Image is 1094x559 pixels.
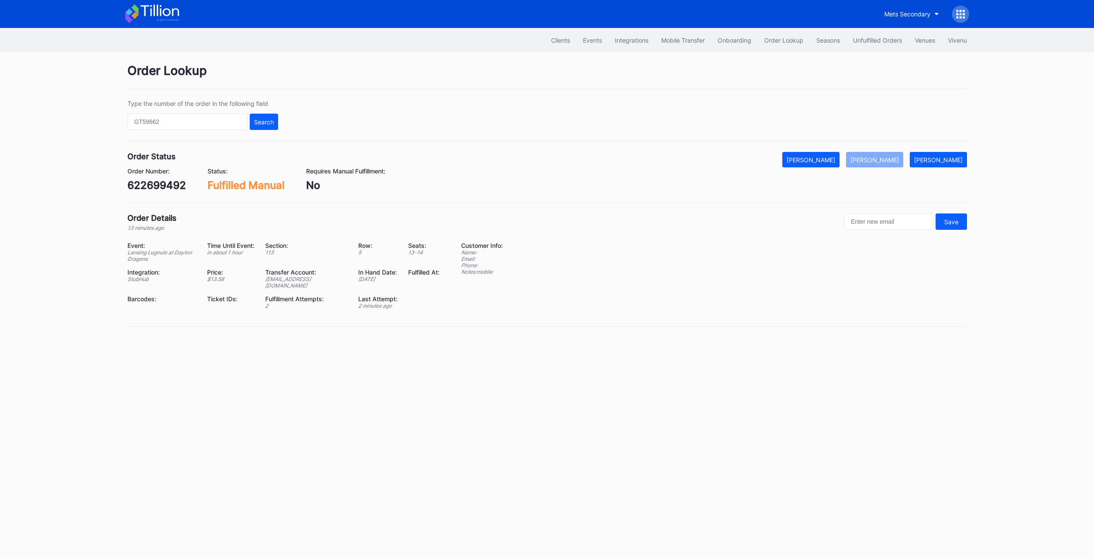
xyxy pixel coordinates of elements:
[844,213,933,230] input: Enter new email
[764,37,803,44] div: Order Lookup
[306,167,385,175] div: Requires Manual Fulfillment:
[127,167,186,175] div: Order Number:
[661,37,705,44] div: Mobile Transfer
[358,295,397,303] div: Last Attempt:
[787,156,835,164] div: [PERSON_NAME]
[358,249,397,256] div: 5
[207,276,254,282] div: $ 13.58
[884,10,930,18] div: Mets Secondary
[127,63,967,89] div: Order Lookup
[545,32,576,48] button: Clients
[948,37,967,44] div: Vivenu
[127,242,196,249] div: Event:
[461,256,503,262] div: Email:
[850,156,899,164] div: [PERSON_NAME]
[910,152,967,167] button: [PERSON_NAME]
[408,242,440,249] div: Seats:
[944,218,958,225] div: Save
[127,249,196,262] div: Lansing Lugnuts at Dayton Dragons
[758,32,810,48] button: Order Lookup
[265,249,347,256] div: 113
[127,269,196,276] div: Integration:
[576,32,608,48] button: Events
[846,152,903,167] button: [PERSON_NAME]
[207,295,254,303] div: Ticket IDs:
[208,179,285,191] div: Fulfilled Manual
[127,152,176,161] div: Order Status
[265,276,347,289] div: [EMAIL_ADDRESS][DOMAIN_NAME]
[655,32,711,48] button: Mobile Transfer
[127,295,196,303] div: Barcodes:
[461,242,503,249] div: Customer Info:
[254,118,274,126] div: Search
[461,249,503,256] div: Name:
[127,100,278,107] div: Type the number of the order in the following field
[615,37,648,44] div: Integrations
[358,303,397,309] div: 2 minutes ago
[782,152,840,167] button: [PERSON_NAME]
[853,37,902,44] div: Unfulfilled Orders
[358,242,397,249] div: Row:
[551,37,570,44] div: Clients
[358,276,397,282] div: [DATE]
[878,6,945,22] button: Mets Secondary
[908,32,942,48] button: Venues
[265,269,347,276] div: Transfer Account:
[127,179,186,191] div: 622699492
[915,37,935,44] div: Venues
[810,32,846,48] button: Seasons
[127,213,177,222] div: Order Details
[608,32,655,48] button: Integrations
[208,167,285,175] div: Status:
[207,242,254,249] div: Time Until Event:
[461,262,503,269] div: Phone:
[127,276,196,282] div: StubHub
[207,249,254,256] div: in about 1 hour
[265,295,347,303] div: Fulfillment Attempts:
[711,32,758,48] button: Onboarding
[306,179,385,191] div: No
[207,269,254,276] div: Price:
[461,269,503,275] div: Notes: mobile
[250,114,278,130] button: Search
[936,213,967,230] button: Save
[265,242,347,249] div: Section:
[583,37,602,44] div: Events
[816,37,840,44] div: Seasons
[942,32,973,48] button: Vivenu
[718,37,751,44] div: Onboarding
[265,303,347,309] div: 2
[127,225,177,231] div: 13 minutes ago
[127,114,248,130] input: GT59662
[358,269,397,276] div: In Hand Date:
[846,32,908,48] button: Unfulfilled Orders
[408,249,440,256] div: 13 - 14
[914,156,963,164] div: [PERSON_NAME]
[408,269,440,276] div: Fulfilled At:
